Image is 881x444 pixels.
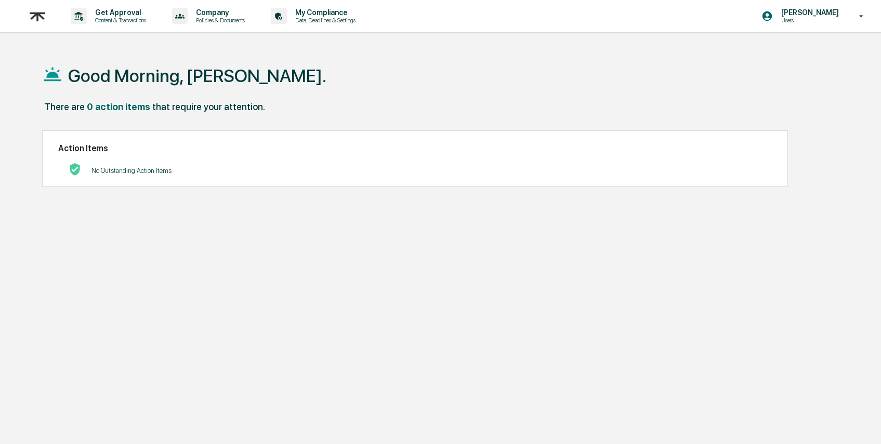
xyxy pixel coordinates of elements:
[87,8,151,17] p: Get Approval
[188,8,250,17] p: Company
[188,17,250,24] p: Policies & Documents
[58,143,772,153] h2: Action Items
[44,101,85,112] div: There are
[87,17,151,24] p: Content & Transactions
[773,17,844,24] p: Users
[152,101,265,112] div: that require your attention.
[287,17,361,24] p: Data, Deadlines & Settings
[68,65,326,86] h1: Good Morning, [PERSON_NAME].
[773,8,844,17] p: [PERSON_NAME]
[91,167,172,174] p: No Outstanding Action Items
[69,163,81,176] img: No Actions logo
[25,4,50,29] img: logo
[287,8,361,17] p: My Compliance
[87,101,150,112] div: 0 action items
